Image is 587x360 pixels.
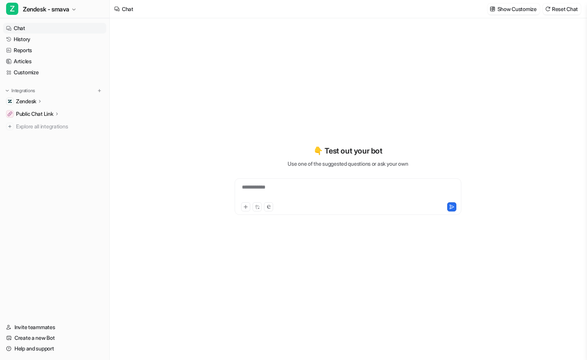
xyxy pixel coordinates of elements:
a: Articles [3,56,106,67]
span: Zendesk - smava [23,4,69,14]
span: Explore all integrations [16,120,103,133]
p: Integrations [11,88,35,94]
a: History [3,34,106,45]
a: Create a new Bot [3,333,106,343]
p: Public Chat Link [16,110,53,118]
img: menu_add.svg [97,88,102,93]
button: Integrations [3,87,37,94]
img: reset [545,6,550,12]
p: 👇 Test out your bot [313,145,382,157]
img: Public Chat Link [8,112,12,116]
div: Chat [122,5,133,13]
a: Explore all integrations [3,121,106,132]
img: Zendesk [8,99,12,104]
span: Z [6,3,18,15]
button: Show Customize [488,3,540,14]
p: Zendesk [16,98,36,105]
img: explore all integrations [6,123,14,130]
img: expand menu [5,88,10,93]
img: customize [490,6,495,12]
p: Show Customize [497,5,537,13]
a: Chat [3,23,106,34]
a: Help and support [3,343,106,354]
a: Invite teammates [3,322,106,333]
a: Customize [3,67,106,78]
a: Reports [3,45,106,56]
p: Use one of the suggested questions or ask your own [288,160,408,168]
button: Reset Chat [543,3,581,14]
